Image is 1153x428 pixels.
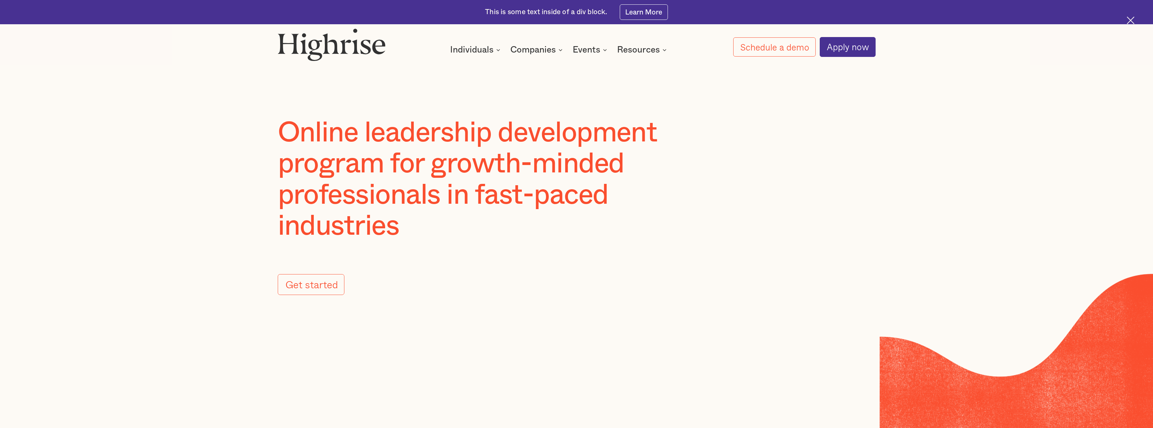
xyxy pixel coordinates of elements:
div: Resources [617,46,660,54]
div: Individuals [450,46,494,54]
a: Get started [278,274,345,295]
div: Companies [510,46,565,54]
h1: Online leadership development program for growth-minded professionals in fast-paced industries [278,117,714,242]
div: Companies [510,46,556,54]
div: This is some text inside of a div block. [485,7,607,17]
img: Cross icon [1127,17,1134,24]
img: Highrise logo [278,28,386,61]
a: Learn More [620,4,668,20]
a: Schedule a demo [733,37,816,57]
div: Events [573,46,609,54]
a: Apply now [820,37,876,57]
div: Individuals [450,46,502,54]
div: Resources [617,46,669,54]
div: Events [573,46,600,54]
